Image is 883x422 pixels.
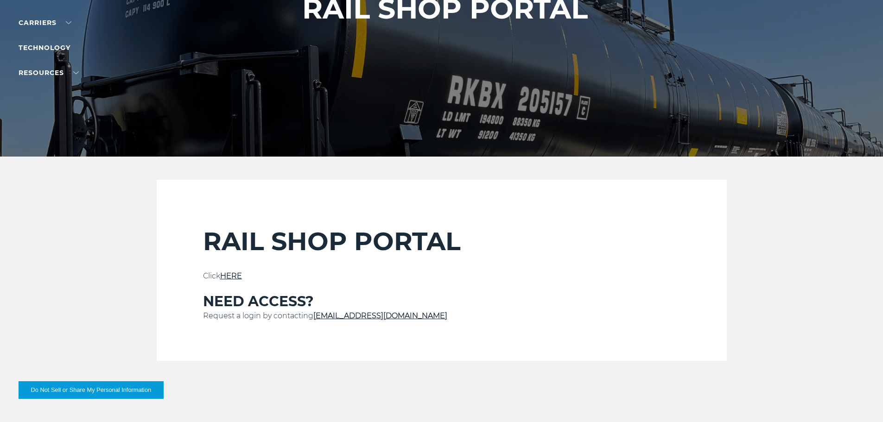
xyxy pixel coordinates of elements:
[837,378,883,422] iframe: Chat Widget
[19,381,164,399] button: Do Not Sell or Share My Personal Information
[313,311,447,320] a: [EMAIL_ADDRESS][DOMAIN_NAME]
[203,226,680,257] h2: RAIL SHOP PORTAL
[203,293,680,310] h3: NEED ACCESS?
[203,271,680,282] p: Click
[19,69,79,77] a: RESOURCES
[19,44,70,52] a: Technology
[220,271,242,280] a: HERE
[19,19,71,27] a: Carriers
[203,310,680,321] p: Request a login by contacting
